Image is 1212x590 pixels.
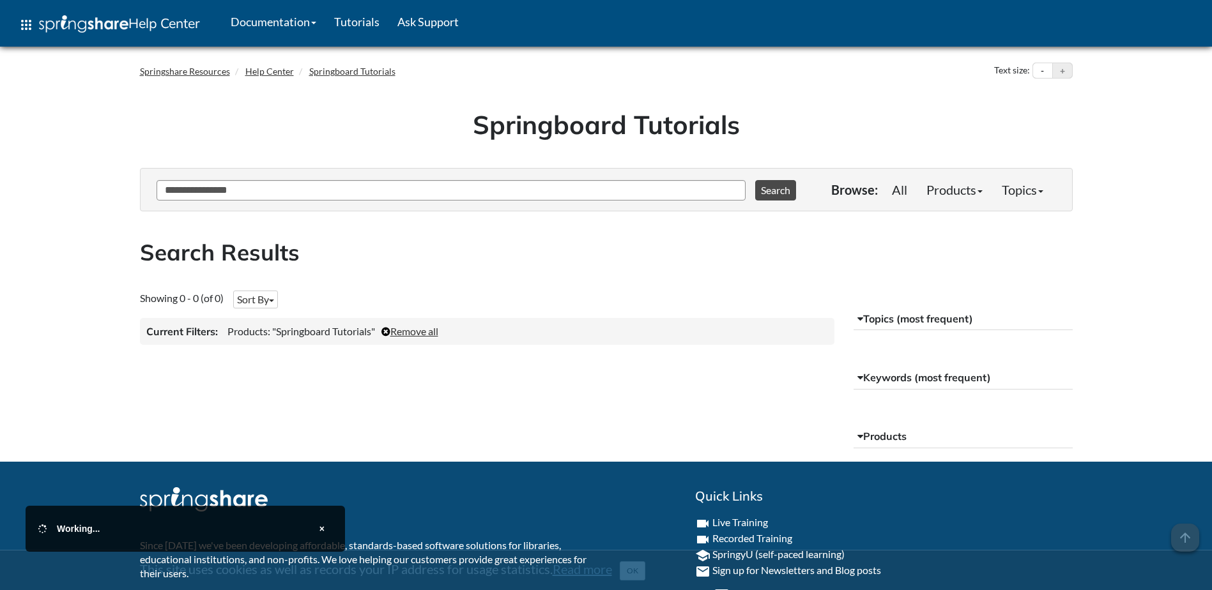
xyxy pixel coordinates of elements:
[854,425,1073,448] button: Products
[1171,524,1199,552] span: arrow_upward
[831,181,878,199] p: Browse:
[272,325,375,337] span: "Springboard Tutorials"
[695,532,710,547] i: videocam
[140,292,224,304] span: Showing 0 - 0 (of 0)
[712,532,792,544] a: Recorded Training
[128,15,200,31] span: Help Center
[620,561,645,580] button: Close
[882,177,917,202] a: All
[917,177,992,202] a: Products
[695,487,1073,505] h2: Quick Links
[19,17,34,33] span: apps
[222,6,325,38] a: Documentation
[312,518,332,539] button: Close
[854,367,1073,390] button: Keywords (most frequent)
[1033,63,1052,79] button: Decrease text size
[381,325,438,337] a: Remove all
[1053,63,1072,79] button: Increase text size
[388,6,468,38] a: Ask Support
[712,516,768,528] a: Live Training
[140,538,597,581] p: Since [DATE] we've been developing affordable, standards-based software solutions for libraries, ...
[854,308,1073,331] button: Topics (most frequent)
[553,561,612,577] a: Read more
[992,63,1032,79] div: Text size:
[245,66,294,77] a: Help Center
[57,524,100,534] span: Working...
[755,180,796,200] button: Search
[10,6,209,44] a: apps Help Center
[227,325,270,337] span: Products:
[233,291,278,308] button: Sort By
[695,516,710,531] i: videocam
[325,6,388,38] a: Tutorials
[150,107,1063,142] h1: Springboard Tutorials
[695,548,710,563] i: school
[1171,525,1199,540] a: arrow_upward
[140,487,268,511] img: Springshare
[712,548,845,560] a: SpringyU (self-paced learning)
[140,66,230,77] a: Springshare Resources
[39,15,128,33] img: Springshare
[309,66,395,77] a: Springboard Tutorials
[712,564,881,576] a: Sign up for Newsletters and Blog posts
[992,177,1053,202] a: Topics
[695,564,710,579] i: email
[146,324,218,338] h3: Current Filters
[127,560,1085,580] div: This site uses cookies as well as records your IP address for usage statistics.
[140,237,1073,268] h2: Search Results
